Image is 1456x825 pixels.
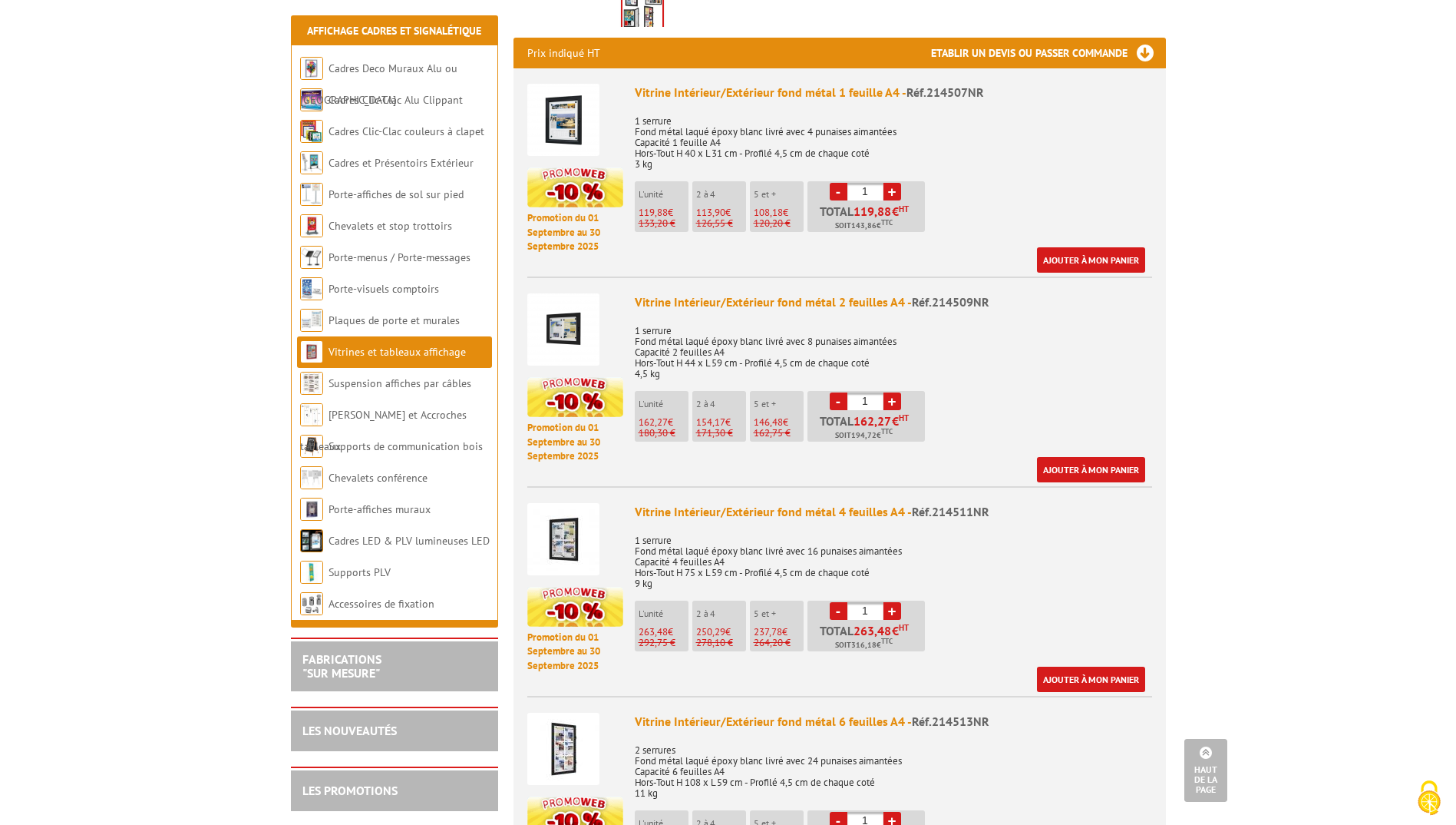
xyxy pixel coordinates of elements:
[835,429,893,442] span: Soit €
[811,205,925,232] p: Total
[811,625,925,651] p: Total
[635,734,1152,799] p: 2 serrures Fond métal laqué époxy blanc livré avec 24 punaises aimantées Capacité 6 feuilles A4 H...
[300,57,323,80] img: Cadres Deco Muraux Alu ou Bois
[300,214,323,237] img: Chevalets et stop trottoirs
[696,638,746,648] p: 278,10 €
[300,183,323,206] img: Porte-affiches de sol sur pied
[300,529,323,552] img: Cadres LED & PLV lumineuses LED
[881,427,893,436] sup: TTC
[835,220,893,232] span: Soit €
[635,105,1152,170] p: 1 serrure Fond métal laqué époxy blanc livré avec 4 punaises aimantées Capacité 1 feuille A4 Hors...
[696,206,725,219] span: 113,90
[527,167,623,207] img: promotion
[300,408,467,453] a: [PERSON_NAME] et Accroches tableaux
[300,592,323,615] img: Accessoires de fixation
[302,783,398,798] a: LES PROMOTIONS
[754,207,804,218] p: €
[635,503,1152,521] div: Vitrine Intérieur/Extérieur fond métal 4 feuilles A4 -
[527,713,599,785] img: Vitrine Intérieur/Extérieur fond métal 6 feuilles A4
[300,340,323,363] img: Vitrines et tableaux affichage
[754,638,804,648] p: 264,20 €
[639,399,688,409] p: L'unité
[754,627,804,638] p: €
[696,189,746,200] p: 2 à 4
[635,315,1152,379] p: 1 serrure Fond métal laqué époxy blanc livré avec 8 punaises aimantées Capacité 2 feuilles A4 Hor...
[639,625,668,638] span: 263,48
[329,471,428,485] a: Chevalets conférence
[1037,247,1145,273] a: Ajouter à mon panier
[302,723,397,738] a: LES NOUVEAUTÉS
[300,246,323,269] img: Porte-menus / Porte-messages
[639,416,668,429] span: 162,27
[329,534,490,548] a: Cadres LED & PLV lumineuses LED
[899,412,909,423] sup: HT
[1037,667,1145,692] a: Ajouter à mon panier
[1037,457,1145,482] a: Ajouter à mon panier
[300,309,323,332] img: Plaques de porte et murales
[881,218,893,227] sup: TTC
[853,415,892,427] span: 162,27
[892,205,899,217] span: €
[527,587,623,627] img: promotion
[912,294,989,310] span: Réf.214509NR
[754,625,782,638] span: 237,78
[892,415,899,427] span: €
[754,416,783,429] span: 146,48
[754,608,804,619] p: 5 et +
[696,428,746,439] p: 171,30 €
[853,205,892,217] span: 119,88
[300,466,323,489] img: Chevalets conférence
[635,525,1152,589] p: 1 serrure Fond métal laqué époxy blanc livré avec 16 punaises aimantées Capacité 4 feuilles A4 Ho...
[527,211,623,254] p: Promotion du 01 Septembre au 30 Septembre 2025
[696,416,725,429] span: 154,17
[835,639,893,651] span: Soit €
[912,504,989,519] span: Réf.214511NR
[329,124,484,138] a: Cadres Clic-Clac couleurs à clapet
[329,376,471,390] a: Suspension affiches par câbles
[931,38,1166,68] h3: Etablir un devis ou passer commande
[883,393,901,410] a: +
[883,602,901,620] a: +
[696,218,746,229] p: 126,55 €
[1410,779,1448,817] img: Cookies (fenêtre modale)
[696,399,746,409] p: 2 à 4
[329,187,464,201] a: Porte-affiches de sol sur pied
[696,625,725,638] span: 250,29
[329,502,431,516] a: Porte-affiches muraux
[899,622,909,633] sup: HT
[696,627,746,638] p: €
[639,417,688,428] p: €
[302,651,381,681] a: FABRICATIONS"Sur Mesure"
[912,714,989,729] span: Réf.214513NR
[639,627,688,638] p: €
[527,631,623,674] p: Promotion du 01 Septembre au 30 Septembre 2025
[527,38,600,68] p: Prix indiqué HT
[527,84,599,156] img: Vitrine Intérieur/Extérieur fond métal 1 feuille A4
[300,498,323,521] img: Porte-affiches muraux
[851,639,877,651] span: 316,18
[853,625,892,637] span: 263,48
[300,277,323,300] img: Porte-visuels comptoirs
[329,439,483,453] a: Supports de communication bois
[639,206,668,219] span: 119,88
[639,428,688,439] p: 180,30 €
[754,417,804,428] p: €
[639,218,688,229] p: 133,20 €
[329,282,439,296] a: Porte-visuels comptoirs
[329,93,463,107] a: Cadres Clic-Clac Alu Clippant
[906,84,984,100] span: Réf.214507NR
[1402,773,1456,825] button: Cookies (fenêtre modale)
[899,204,909,214] sup: HT
[329,250,470,264] a: Porte-menus / Porte-messages
[300,561,323,584] img: Supports PLV
[329,313,460,327] a: Plaques de porte et murales
[300,372,323,395] img: Suspension affiches par câbles
[300,403,323,426] img: Cimaises et Accroches tableaux
[754,428,804,439] p: 162,75 €
[639,638,688,648] p: 292,75 €
[696,207,746,218] p: €
[830,393,847,410] a: -
[1184,739,1227,802] a: Haut de la page
[329,565,391,579] a: Supports PLV
[527,503,599,575] img: Vitrine Intérieur/Extérieur fond métal 4 feuilles A4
